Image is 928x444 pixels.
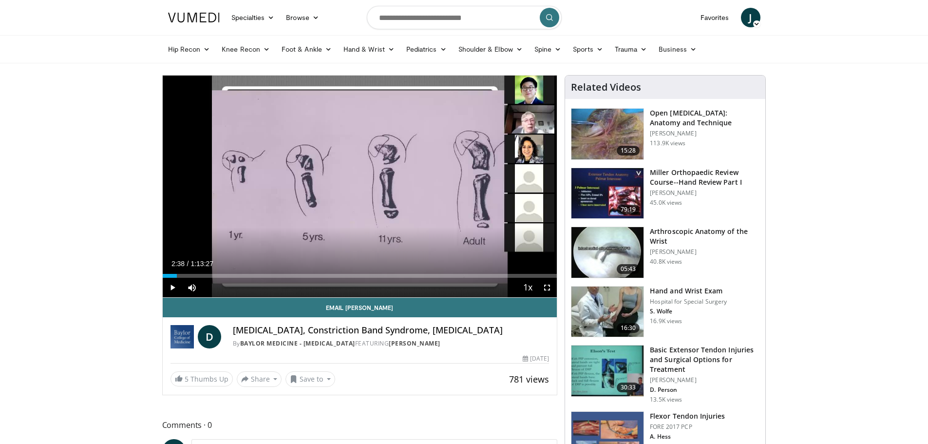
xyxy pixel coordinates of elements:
[617,323,640,333] span: 16:30
[182,278,202,297] button: Mute
[280,8,325,27] a: Browse
[163,76,557,298] video-js: Video Player
[571,109,644,159] img: Bindra_-_open_carpal_tunnel_2.png.150x105_q85_crop-smart_upscale.jpg
[170,371,233,386] a: 5 Thumbs Up
[650,376,759,384] p: [PERSON_NAME]
[571,168,644,219] img: miller_1.png.150x105_q85_crop-smart_upscale.jpg
[453,39,529,59] a: Shoulder & Elbow
[571,346,644,396] img: bed40874-ca21-42dc-8a42-d9b09b7d8d58.150x105_q85_crop-smart_upscale.jpg
[650,199,682,207] p: 45.0K views
[650,411,725,421] h3: Flexor Tendon Injuries
[571,287,644,337] img: 1179008b-ca21-4077-ae36-f19d7042cd10.150x105_q85_crop-smart_upscale.jpg
[185,374,189,384] span: 5
[571,227,759,278] a: 05:43 Arthroscopic Anatomy of the Wrist [PERSON_NAME] 40.8K views
[187,260,189,268] span: /
[617,146,640,155] span: 15:28
[650,317,682,325] p: 16.9K views
[650,423,725,431] p: FORE 2017 PCP
[567,39,609,59] a: Sports
[523,354,549,363] div: [DATE]
[650,168,759,187] h3: Miller Orthopaedic Review Course--Hand Review Part I
[650,396,682,404] p: 13.5K views
[650,345,759,374] h3: Basic Extensor Tendon Injuries and Surgical Options for Treatment
[571,227,644,278] img: a6f1be81-36ec-4e38-ae6b-7e5798b3883c.150x105_q85_crop-smart_upscale.jpg
[650,108,759,128] h3: Open [MEDICAL_DATA]: Anatomy and Technique
[170,325,194,348] img: Baylor Medicine - Hand Surgery
[650,189,759,197] p: [PERSON_NAME]
[650,130,759,137] p: [PERSON_NAME]
[650,227,759,246] h3: Arthroscopic Anatomy of the Wrist
[237,371,282,387] button: Share
[650,258,682,266] p: 40.8K views
[650,298,727,306] p: Hospital for Special Surgery
[571,108,759,160] a: 15:28 Open [MEDICAL_DATA]: Anatomy and Technique [PERSON_NAME] 113.9K views
[529,39,567,59] a: Spine
[509,373,549,385] span: 781 views
[695,8,735,27] a: Favorites
[168,13,220,22] img: VuMedi Logo
[285,371,335,387] button: Save to
[617,205,640,214] span: 79:19
[400,39,453,59] a: Pediatrics
[163,274,557,278] div: Progress Bar
[650,433,725,441] p: A. Hess
[162,419,558,431] span: Comments 0
[338,39,400,59] a: Hand & Wrist
[162,39,216,59] a: Hip Recon
[276,39,338,59] a: Foot & Ankle
[518,278,537,297] button: Playback Rate
[650,386,759,394] p: D. Person
[190,260,213,268] span: 1:13:27
[617,264,640,274] span: 05:43
[537,278,557,297] button: Fullscreen
[163,298,557,317] a: Email [PERSON_NAME]
[650,286,727,296] h3: Hand and Wrist Exam
[571,345,759,404] a: 30:33 Basic Extensor Tendon Injuries and Surgical Options for Treatment [PERSON_NAME] D. Person 1...
[650,308,727,315] p: S. Wolfe
[617,383,640,392] span: 30:33
[571,81,641,93] h4: Related Videos
[163,278,182,297] button: Play
[367,6,562,29] input: Search topics, interventions
[571,286,759,338] a: 16:30 Hand and Wrist Exam Hospital for Special Surgery S. Wolfe 16.9K views
[650,248,759,256] p: [PERSON_NAME]
[653,39,702,59] a: Business
[216,39,276,59] a: Knee Recon
[650,139,685,147] p: 113.9K views
[571,168,759,219] a: 79:19 Miller Orthopaedic Review Course--Hand Review Part I [PERSON_NAME] 45.0K views
[226,8,281,27] a: Specialties
[609,39,653,59] a: Trauma
[389,339,440,347] a: [PERSON_NAME]
[240,339,355,347] a: Baylor Medicine - [MEDICAL_DATA]
[233,339,549,348] div: By FEATURING
[741,8,760,27] a: J
[198,325,221,348] a: D
[233,325,549,336] h4: [MEDICAL_DATA], Constriction Band Syndrome, [MEDICAL_DATA]
[171,260,185,268] span: 2:38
